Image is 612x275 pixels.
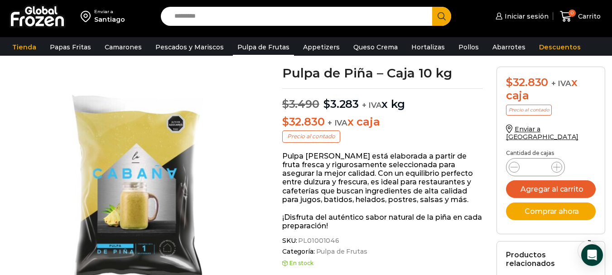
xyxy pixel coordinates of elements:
a: Pulpa de Frutas [315,248,367,256]
p: ¡Disfruta del auténtico sabor natural de la piña en cada preparación! [282,213,483,230]
bdi: 32.830 [506,76,548,89]
p: x kg [282,88,483,111]
button: Comprar ahora [506,203,596,220]
bdi: 32.830 [282,115,324,128]
span: Carrito [576,12,601,21]
span: Iniciar sesión [502,12,549,21]
button: Agregar al carrito [506,180,596,198]
a: Descuentos [535,39,585,56]
div: Santiago [94,15,125,24]
p: Cantidad de cajas [506,150,596,156]
span: PL01001046 [297,237,339,245]
a: Pollos [454,39,483,56]
a: Hortalizas [407,39,449,56]
a: Camarones [100,39,146,56]
p: En stock [282,260,483,266]
div: Open Intercom Messenger [581,244,603,266]
p: x caja [282,116,483,129]
p: Pulpa [PERSON_NAME] está elaborada a partir de fruta fresca y rigurosamente seleccionada para ase... [282,152,483,204]
button: Search button [432,7,451,26]
a: Enviar a [GEOGRAPHIC_DATA] [506,125,578,141]
span: 0 [569,10,576,17]
a: Tienda [8,39,41,56]
a: Abarrotes [488,39,530,56]
input: Product quantity [527,161,544,174]
a: Appetizers [299,39,344,56]
span: $ [282,115,289,128]
span: $ [282,97,289,111]
span: Categoría: [282,248,483,256]
div: Enviar a [94,9,125,15]
a: Pulpa de Frutas [233,39,294,56]
span: SKU: [282,237,483,245]
a: Queso Crema [349,39,402,56]
span: $ [506,76,513,89]
p: Precio al contado [506,105,552,116]
span: + IVA [362,101,382,110]
a: 0 Carrito [558,6,603,27]
div: x caja [506,76,596,102]
span: + IVA [551,79,571,88]
p: Precio al contado [282,130,340,142]
span: + IVA [328,118,347,127]
a: Iniciar sesión [493,7,549,25]
img: address-field-icon.svg [81,9,94,24]
h2: Productos relacionados [506,251,596,268]
span: $ [323,97,330,111]
bdi: 3.490 [282,97,319,111]
bdi: 3.283 [323,97,359,111]
a: Pescados y Mariscos [151,39,228,56]
h1: Pulpa de Piña – Caja 10 kg [282,67,483,79]
a: Papas Fritas [45,39,96,56]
